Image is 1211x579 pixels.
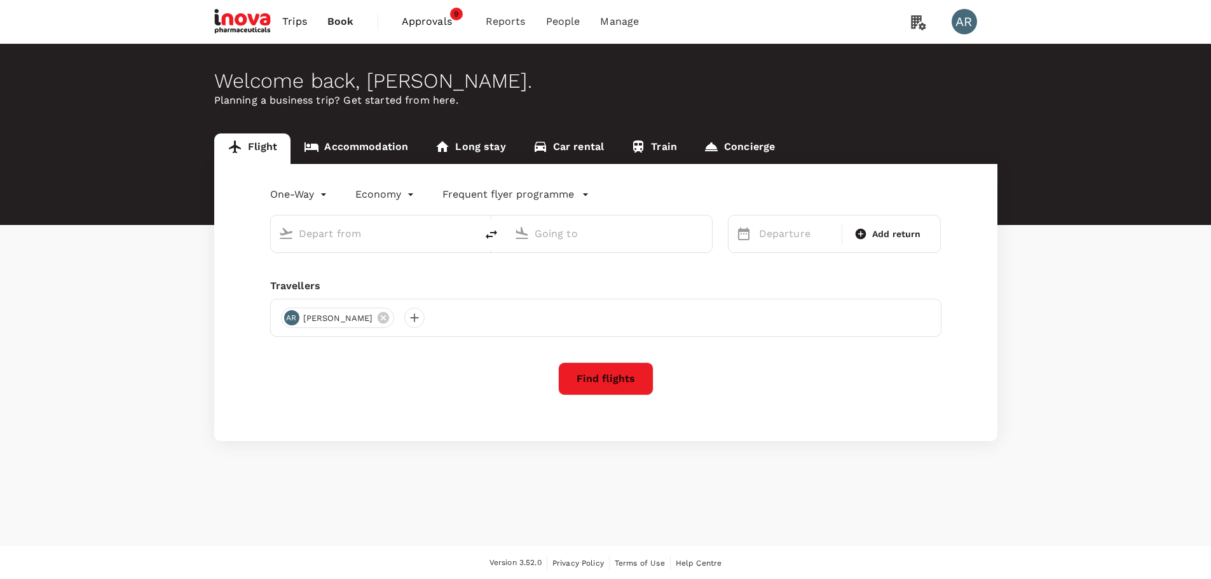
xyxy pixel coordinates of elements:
div: Travellers [270,278,941,294]
span: People [546,14,580,29]
button: Open [467,232,470,235]
a: Accommodation [291,133,421,164]
button: Open [703,232,706,235]
span: Reports [486,14,526,29]
button: delete [476,219,507,250]
input: Going to [535,224,685,243]
button: Frequent flyer programme [442,187,589,202]
a: Help Centre [676,556,722,570]
a: Long stay [421,133,519,164]
img: iNova Pharmaceuticals [214,8,273,36]
a: Terms of Use [615,556,665,570]
span: Book [327,14,354,29]
a: Concierge [690,133,788,164]
input: Depart from [299,224,449,243]
p: Frequent flyer programme [442,187,574,202]
span: Approvals [402,14,465,29]
span: Manage [600,14,639,29]
span: Add return [872,228,921,241]
div: Economy [355,184,417,205]
a: Privacy Policy [552,556,604,570]
p: Departure [759,226,834,242]
span: [PERSON_NAME] [296,312,381,325]
div: AR [284,310,299,325]
a: Car rental [519,133,618,164]
span: 9 [450,8,463,20]
div: AR [952,9,977,34]
a: Flight [214,133,291,164]
span: Version 3.52.0 [489,557,542,569]
div: Welcome back , [PERSON_NAME] . [214,69,997,93]
button: Find flights [558,362,653,395]
span: Terms of Use [615,559,665,568]
span: Trips [282,14,307,29]
a: Train [617,133,690,164]
span: Privacy Policy [552,559,604,568]
div: One-Way [270,184,330,205]
p: Planning a business trip? Get started from here. [214,93,997,108]
span: Help Centre [676,559,722,568]
div: AR[PERSON_NAME] [281,308,395,328]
